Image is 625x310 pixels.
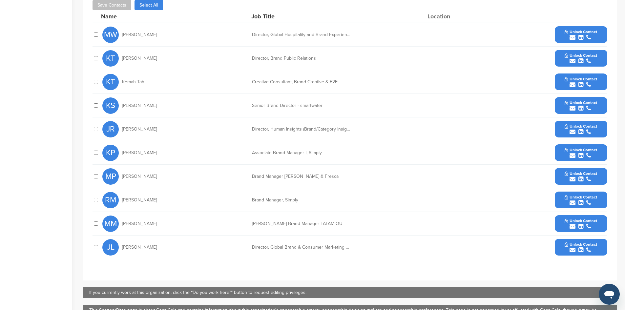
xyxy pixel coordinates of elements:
button: Unlock Contact [557,72,605,92]
span: [PERSON_NAME] [122,103,157,108]
span: MW [102,27,119,43]
div: Director, Brand Public Relations [252,56,350,61]
span: RM [102,192,119,208]
span: Unlock Contact [565,53,597,58]
span: Unlock Contact [565,124,597,129]
span: Unlock Contact [565,30,597,34]
span: Unlock Contact [565,218,597,223]
span: [PERSON_NAME] [122,32,157,37]
span: Unlock Contact [565,242,597,247]
span: [PERSON_NAME] [122,56,157,61]
button: Unlock Contact [557,49,605,68]
span: KT [102,74,119,90]
div: Director, Global Brand & Consumer Marketing Analytics Operations [252,245,350,250]
span: MP [102,168,119,185]
div: Senior Brand Director - smartwater [252,103,350,108]
span: [PERSON_NAME] [122,198,157,202]
button: Unlock Contact [557,238,605,257]
button: Unlock Contact [557,143,605,163]
div: Brand Manager [PERSON_NAME] & Fresca [252,174,350,179]
button: Unlock Contact [557,214,605,234]
span: Kemah Tah [122,80,144,84]
span: Unlock Contact [565,195,597,199]
span: [PERSON_NAME] [122,221,157,226]
button: Unlock Contact [557,25,605,45]
div: Job Title [251,13,350,19]
span: MM [102,216,119,232]
span: [PERSON_NAME] [122,174,157,179]
span: Unlock Contact [565,77,597,81]
span: [PERSON_NAME] [122,127,157,132]
div: Name [101,13,173,19]
div: Creative Consultant, Brand Creative & E2E [252,80,350,84]
span: JR [102,121,119,137]
div: Director, Human Insights (Brand/Category Insights) [252,127,350,132]
span: [PERSON_NAME] [122,151,157,155]
div: Brand Manager, Simply [252,198,350,202]
div: Location [427,13,477,19]
span: KP [102,145,119,161]
button: Unlock Contact [557,119,605,139]
span: JL [102,239,119,256]
span: [PERSON_NAME] [122,245,157,250]
button: Unlock Contact [557,96,605,115]
span: Unlock Contact [565,148,597,152]
div: If you currently work at this organization, click the “Do you work here?” button to request editi... [89,290,611,295]
div: Director, Global Hospitality and Brand Experiences - Assets & Sports Partnerships [252,32,350,37]
button: Unlock Contact [557,190,605,210]
button: Unlock Contact [557,167,605,186]
iframe: Button to launch messaging window [599,284,620,305]
div: [PERSON_NAME] Brand Manager LATAM OU [252,221,350,226]
span: Unlock Contact [565,100,597,105]
span: KT [102,50,119,67]
span: KS [102,97,119,114]
span: Unlock Contact [565,171,597,176]
div: Associate Brand Manager I, Simply [252,151,350,155]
